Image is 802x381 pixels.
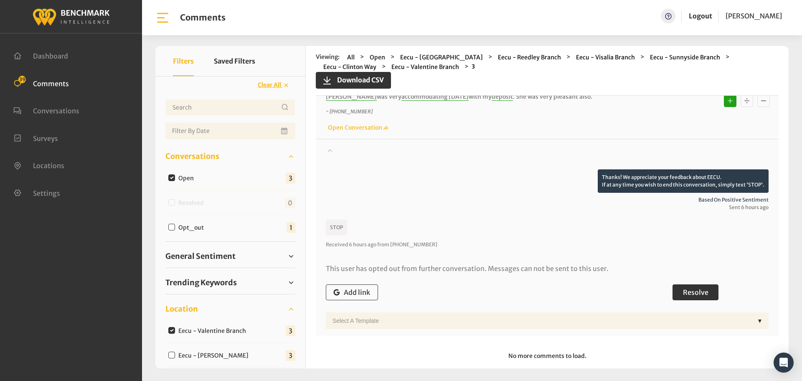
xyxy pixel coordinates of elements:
[574,53,637,62] button: Eecu - Visalia Branch
[165,251,236,262] span: General Sentiment
[377,241,437,248] span: from [PHONE_NUMBER]
[286,173,295,184] span: 3
[326,196,769,204] span: Based on positive sentiment
[286,325,295,336] span: 3
[647,53,723,62] button: Eecu - Sunnyside Branch
[398,53,485,62] button: Eecu - [GEOGRAPHIC_DATA]
[175,199,211,207] label: Resolved
[165,276,295,289] a: Trending Keywords
[175,223,211,232] label: Opt_out
[401,93,469,101] span: accommodating [DATE]
[175,327,253,335] label: Eecu - Valentine Branch
[774,353,794,373] div: Open Intercom Messenger
[389,62,462,72] button: Eecu - Valentine Branch
[472,63,475,70] strong: 3
[168,224,175,230] input: Opt_out
[598,169,769,193] p: Thanks! We appreciate your feedback about EECU. If at any time you wish to end this conversation,...
[33,134,58,142] span: Surveys
[286,350,295,361] span: 3
[214,46,255,76] button: Saved Filters
[495,53,563,62] button: Eecu - Reedley Branch
[326,220,347,235] p: STOP
[726,9,782,23] a: [PERSON_NAME]
[316,72,391,89] button: Download CSV
[165,277,237,288] span: Trending Keywords
[165,99,295,116] input: Username
[326,124,388,131] a: Open Conversation
[165,123,295,139] input: Date range input field
[326,108,373,115] i: ~ [PHONE_NUMBER]
[180,13,226,23] h1: Comments
[13,106,79,114] a: Conversations
[326,92,658,101] p: was very with my . She was very pleasant also.
[173,46,194,76] button: Filters
[285,197,295,208] span: 0
[32,6,110,27] img: benchmark
[279,123,290,139] button: Open Calendar
[754,312,766,329] div: ▼
[165,151,219,162] span: Conversations
[326,204,769,211] span: Sent 6 hours ago
[689,9,712,23] a: Logout
[33,79,69,87] span: Comments
[326,93,377,101] span: [PERSON_NAME]
[165,250,295,263] a: General Sentiment
[33,161,64,170] span: Locations
[168,174,175,181] input: Open
[18,76,26,83] span: 39
[367,53,388,62] button: Open
[258,81,281,89] span: Clear All
[155,10,170,25] img: bar
[165,303,198,315] span: Location
[722,92,772,109] div: Basic example
[326,241,348,248] span: Received
[683,288,708,297] span: Resolve
[345,53,357,62] button: All
[316,53,340,62] span: Viewing:
[328,312,754,329] div: Select a Template
[332,75,384,85] span: Download CSV
[326,284,378,300] button: Add link
[175,351,255,360] label: Eecu - [PERSON_NAME]
[168,352,175,358] input: Eecu - [PERSON_NAME]
[726,12,782,20] span: [PERSON_NAME]
[168,327,175,334] input: Eecu - Valentine Branch
[326,263,769,274] p: This user has opted out from further conversation. Messages can not be sent to this user.
[287,222,295,233] span: 1
[492,93,513,101] span: deposit
[321,62,379,72] button: Eecu - Clinton Way
[13,188,60,197] a: Settings
[33,52,68,60] span: Dashboard
[165,150,295,163] a: Conversations
[689,12,712,20] a: Logout
[13,51,68,59] a: Dashboard
[175,174,200,183] label: Open
[13,79,69,87] a: Comments 39
[33,107,79,115] span: Conversations
[13,133,58,142] a: Surveys
[349,241,376,248] span: 6 hours ago
[316,346,779,366] p: No more comments to load.
[33,189,60,197] span: Settings
[13,161,64,169] a: Locations
[252,78,295,92] button: Clear All
[673,284,718,300] button: Resolve
[165,303,295,315] a: Location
